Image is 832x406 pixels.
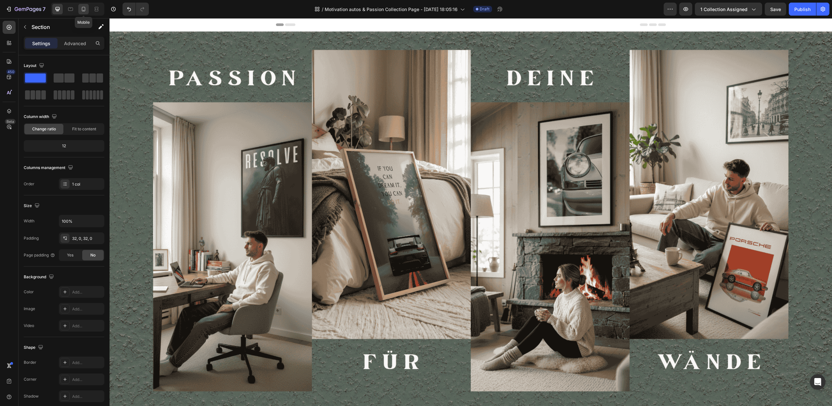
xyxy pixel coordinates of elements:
div: Add... [72,394,103,399]
span: Motivation autos & Passion Collection Page - [DATE] 18:05:16 [325,6,458,13]
div: 32, 0, 32, 0 [72,236,103,242]
div: Color [24,289,34,295]
div: Add... [72,377,103,383]
span: Fit to content [72,126,96,132]
div: Shape [24,343,45,352]
div: Publish [794,6,811,13]
div: Beta [5,119,16,124]
div: Padding [24,235,39,241]
div: Image [24,306,35,312]
span: Change ratio [32,126,56,132]
span: Yes [67,252,73,258]
p: Section [32,23,85,31]
div: 1 col [72,181,103,187]
button: Publish [789,3,816,16]
button: Save [765,3,786,16]
p: 7 [43,5,45,13]
div: Undo/Redo [123,3,149,16]
span: Save [770,7,781,12]
button: 1 collection assigned [695,3,762,16]
div: Width [24,218,34,224]
p: Settings [32,40,50,47]
div: Shadow [24,393,39,399]
div: Add... [72,360,103,366]
div: Columns management [24,164,74,172]
div: Layout [24,61,45,70]
div: 12 [25,141,103,151]
button: 7 [3,3,48,16]
div: Order [24,181,34,187]
div: Column width [24,112,58,121]
div: Page padding [24,252,55,258]
div: Corner [24,376,37,382]
input: Auto [59,215,104,227]
span: No [90,252,96,258]
span: / [322,6,323,13]
iframe: Design area [110,18,832,406]
div: Add... [72,289,103,295]
p: Advanced [64,40,86,47]
div: Open Intercom Messenger [810,374,825,390]
div: Add... [72,323,103,329]
span: Draft [480,6,489,12]
span: 1 collection assigned [700,6,747,13]
div: Video [24,323,34,329]
div: 450 [6,69,16,74]
div: Border [24,360,36,365]
div: Size [24,202,41,210]
div: Add... [72,306,103,312]
div: Background [24,273,55,282]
